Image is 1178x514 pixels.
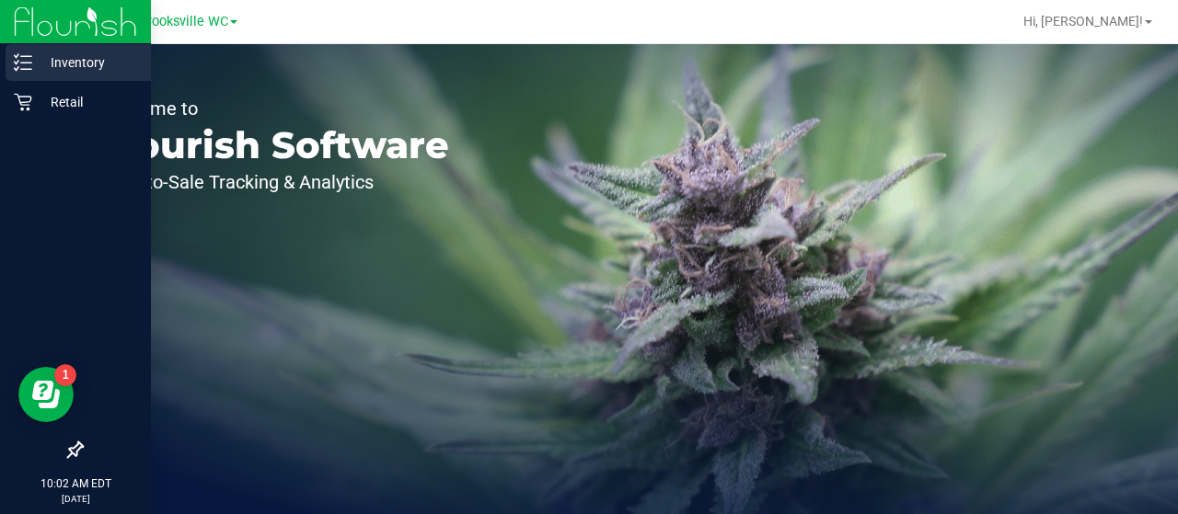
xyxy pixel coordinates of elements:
p: Inventory [32,51,143,74]
p: Flourish Software [99,127,449,164]
p: Welcome to [99,99,449,118]
inline-svg: Inventory [14,53,32,72]
span: Brooksville WC [139,14,228,29]
p: Retail [32,91,143,113]
inline-svg: Retail [14,93,32,111]
span: Hi, [PERSON_NAME]! [1023,14,1143,29]
iframe: Resource center [18,367,74,422]
p: [DATE] [8,492,143,506]
p: Seed-to-Sale Tracking & Analytics [99,173,449,191]
p: 10:02 AM EDT [8,475,143,492]
iframe: Resource center unread badge [54,364,76,386]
